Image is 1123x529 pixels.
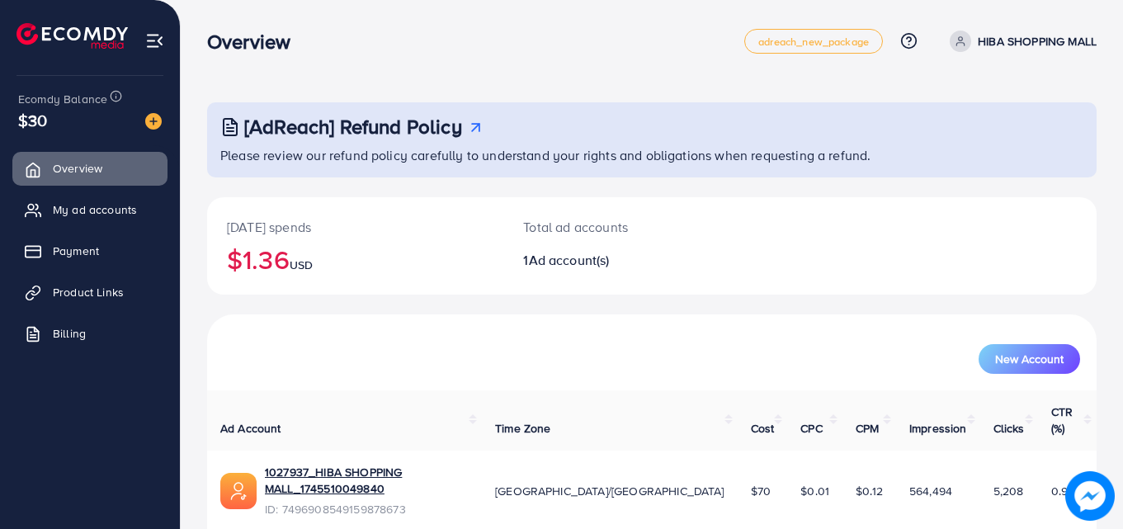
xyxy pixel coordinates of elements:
[1051,404,1073,437] span: CTR (%)
[220,473,257,509] img: ic-ads-acc.e4c84228.svg
[523,217,706,237] p: Total ad accounts
[53,201,137,218] span: My ad accounts
[1051,483,1075,499] span: 0.92
[18,108,47,132] span: $30
[145,113,162,130] img: image
[993,420,1025,437] span: Clicks
[993,483,1024,499] span: 5,208
[265,464,469,498] a: 1027937_HIBA SHOPPING MALL_1745510049840
[1065,471,1115,521] img: image
[53,284,124,300] span: Product Links
[909,483,952,499] span: 564,494
[909,420,967,437] span: Impression
[265,501,469,517] span: ID: 7496908549159878673
[220,145,1087,165] p: Please review our refund policy carefully to understand your rights and obligations when requesti...
[220,420,281,437] span: Ad Account
[12,276,168,309] a: Product Links
[856,483,883,499] span: $0.12
[12,234,168,267] a: Payment
[290,257,313,273] span: USD
[12,193,168,226] a: My ad accounts
[800,483,829,499] span: $0.01
[523,253,706,268] h2: 1
[495,483,724,499] span: [GEOGRAPHIC_DATA]/[GEOGRAPHIC_DATA]
[995,353,1064,365] span: New Account
[53,243,99,259] span: Payment
[943,31,1097,52] a: HIBA SHOPPING MALL
[53,160,102,177] span: Overview
[53,325,86,342] span: Billing
[751,420,775,437] span: Cost
[227,217,484,237] p: [DATE] spends
[979,344,1080,374] button: New Account
[207,30,304,54] h3: Overview
[856,420,879,437] span: CPM
[145,31,164,50] img: menu
[227,243,484,275] h2: $1.36
[17,23,128,49] img: logo
[12,317,168,350] a: Billing
[244,115,462,139] h3: [AdReach] Refund Policy
[495,420,550,437] span: Time Zone
[12,152,168,185] a: Overview
[758,36,869,47] span: adreach_new_package
[800,420,822,437] span: CPC
[18,91,107,107] span: Ecomdy Balance
[751,483,771,499] span: $70
[744,29,883,54] a: adreach_new_package
[978,31,1097,51] p: HIBA SHOPPING MALL
[529,251,610,269] span: Ad account(s)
